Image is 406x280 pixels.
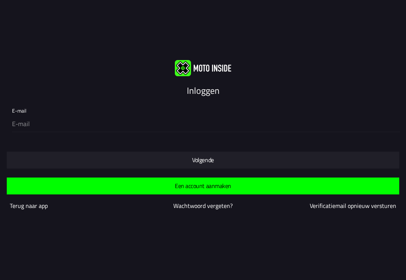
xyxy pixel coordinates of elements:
[310,201,396,210] a: Verificatiemail opnieuw versturen
[7,178,399,194] ion-button: Een account aanmaken
[173,201,233,210] a: Wachtwoord vergeten?
[192,157,214,163] ion-text: Volgende
[10,201,48,210] a: Terug naar app
[187,84,220,97] ion-text: Inloggen
[12,116,397,132] input: E-mail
